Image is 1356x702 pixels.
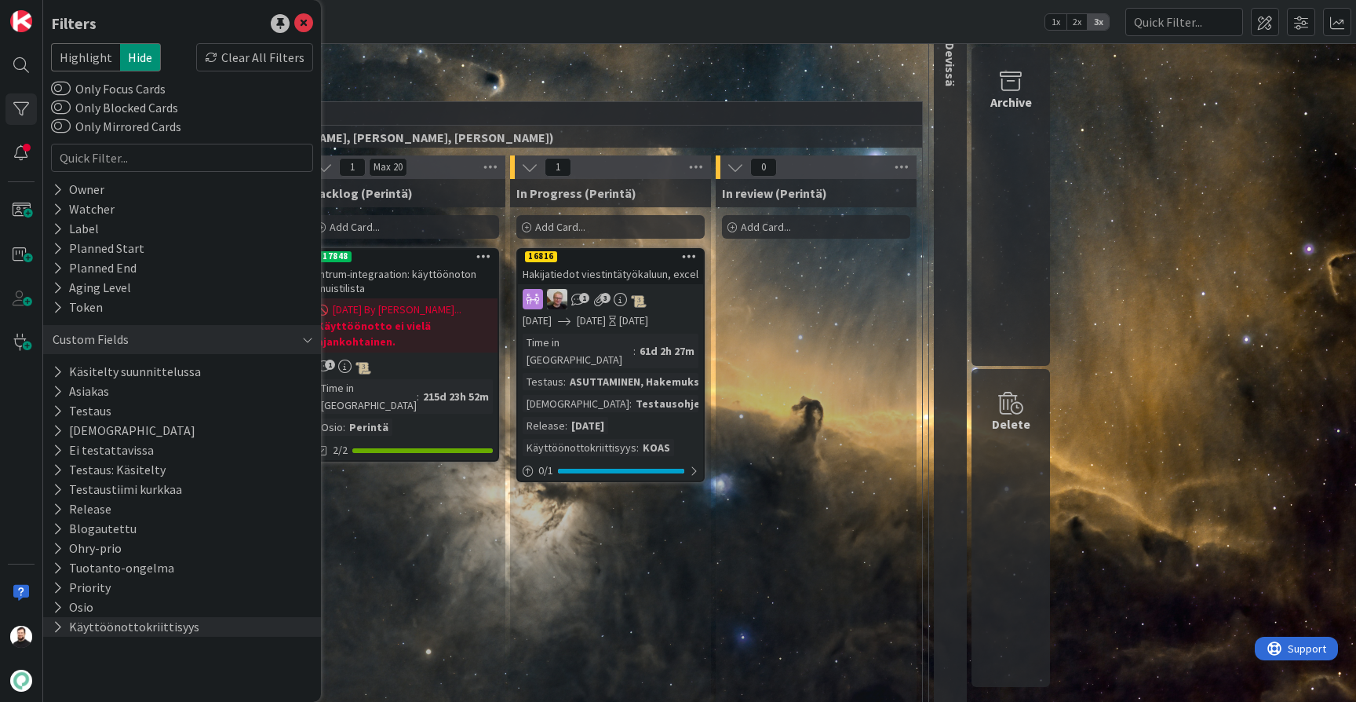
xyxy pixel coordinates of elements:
label: Only Blocked Cards [51,98,178,117]
span: [DATE] [523,313,552,329]
button: Testaustiimi kurkkaa [51,480,184,499]
span: 1x [1045,14,1066,30]
div: 17848 [319,251,352,262]
div: 17848Intrum-integraation: käyttöönoton muistilista [312,250,498,298]
div: Planned Start [51,239,146,258]
button: Only Mirrored Cards [51,119,71,134]
div: JH [518,289,703,309]
span: [DATE] [577,313,606,329]
div: Delete [992,415,1030,433]
span: Support [33,2,71,21]
span: : [417,388,419,405]
div: 16816 [525,251,557,262]
button: Käsitelty suunnittelussa [51,362,202,382]
img: Visit kanbanzone.com [10,10,32,32]
div: Time in [GEOGRAPHIC_DATA] [523,334,633,368]
span: : [636,439,639,456]
div: Clear All Filters [196,43,313,71]
button: Asiakas [51,382,111,401]
div: 215d 23h 52m [419,388,493,405]
div: Label [51,219,100,239]
span: In review (Perintä) [722,185,827,201]
button: Osio [51,598,95,617]
div: Time in [GEOGRAPHIC_DATA] [317,379,417,414]
button: Release [51,499,113,519]
button: Tuotanto-ongelma [51,558,176,578]
span: : [629,395,632,412]
div: Hakijatiedot viestintätyökaluun, excel [518,264,703,284]
span: 1 [325,360,335,370]
span: : [343,419,345,436]
div: ASUTTAMINEN, Hakemukset [566,373,715,390]
label: Only Focus Cards [51,79,166,98]
span: 1 [545,158,571,177]
span: : [633,342,636,360]
span: 1 [339,158,366,177]
div: 16816 [518,250,703,264]
span: Add Card... [535,220,585,234]
span: Add Card... [741,220,791,234]
span: Add Card... [330,220,380,234]
label: Only Mirrored Cards [51,117,181,136]
div: Perintä [345,419,392,436]
div: Testaus [523,373,563,390]
a: 17848Intrum-integraation: käyttöönoton muistilista[DATE] By [PERSON_NAME]...Käyttöönotto ei vielä... [311,248,499,462]
div: Custom Fields [51,330,130,349]
button: Only Blocked Cards [51,100,71,115]
div: Osio [317,419,343,436]
div: KOAS [639,439,674,456]
div: [DEMOGRAPHIC_DATA] [523,395,629,412]
div: Aging Level [51,278,133,298]
div: 16816Hakijatiedot viestintätyökaluun, excel [518,250,703,284]
span: 0 / 1 [538,463,553,479]
button: Testaus [51,401,113,421]
button: Ohry-prio [51,539,123,558]
button: Ei testattavissa [51,441,155,460]
input: Quick Filter... [51,144,313,172]
a: 16816Hakijatiedot viestintätyökaluun, excelJH[DATE][DATE][DATE]Time in [GEOGRAPHIC_DATA]:61d 2h 2... [516,248,705,482]
div: Owner [51,180,106,199]
button: Only Focus Cards [51,81,71,97]
button: Käyttöönottokriittisyys [51,617,201,637]
span: 2/2 [333,442,348,459]
img: avatar [10,670,32,692]
div: Archive [990,93,1032,112]
span: 0 [750,158,777,177]
b: Käyttöönotto ei vielä ajankohtainen. [317,318,493,349]
div: Release [523,417,565,434]
span: Highlight [51,43,120,71]
span: : [565,417,567,434]
span: 1 [579,293,589,303]
span: : [563,373,566,390]
div: Token [51,298,104,317]
div: [DATE] [619,313,648,329]
div: Intrum-integraation: käyttöönoton muistilista [312,264,498,298]
div: 17848 [312,250,498,264]
button: Blogautettu [51,519,138,539]
div: Testausohjeet... [632,395,725,412]
div: Käyttöönottokriittisyys [523,439,636,456]
input: Quick Filter... [1125,8,1243,36]
span: 3 [600,293,611,303]
span: Perintä (Jaakko, PetriH, MikkoV, Pasi) [101,130,902,145]
div: [DATE] [567,417,608,434]
button: Testaus: Käsitelty [51,460,167,480]
span: Backlog (Perintä) [311,185,413,201]
img: JH [547,289,567,309]
span: In Progress (Perintä) [516,185,636,201]
button: [DEMOGRAPHIC_DATA] [51,421,197,441]
button: Priority [51,578,112,598]
div: Max 20 [374,163,403,171]
div: 0/1 [518,461,703,481]
span: Devissä [942,42,958,86]
img: TK [10,626,32,648]
div: Watcher [51,199,116,219]
div: Planned End [51,258,138,278]
div: Filters [51,12,97,35]
span: Hide [120,43,161,71]
div: 61d 2h 27m [636,342,698,360]
span: [DATE] By [PERSON_NAME]... [333,302,461,318]
span: 3x [1088,14,1109,30]
span: 2x [1066,14,1088,30]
